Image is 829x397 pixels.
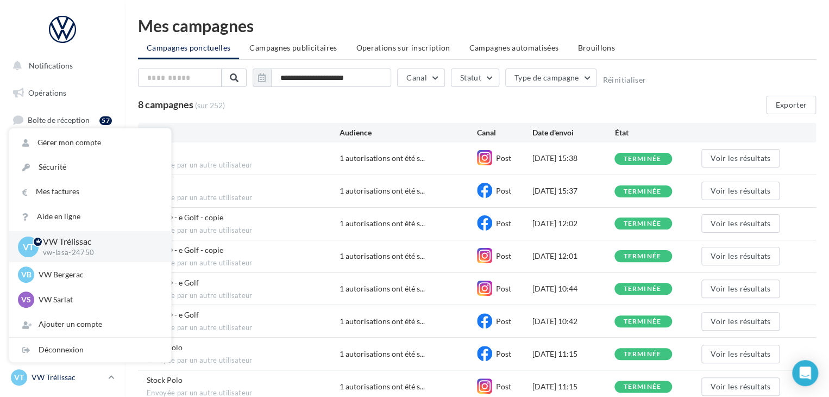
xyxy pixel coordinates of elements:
div: Déconnexion [9,338,171,362]
span: (sur 252) [195,100,225,111]
span: VW VO - e Golf [147,278,199,287]
span: Envoyée par un autre utilisateur [147,226,340,235]
span: Boîte de réception [28,115,90,125]
div: Canal [477,127,532,138]
span: Post [496,251,511,260]
span: Envoyée par un autre utilisateur [147,356,340,365]
p: VW Sarlat [39,294,158,305]
p: vw-lasa-24750 [43,248,154,258]
span: 1 autorisations ont été s... [340,349,425,359]
span: Campagnes automatisées [469,43,559,52]
button: Statut [451,69,499,87]
span: VB [21,269,32,280]
a: Contacts [7,190,118,213]
span: Notifications [29,61,73,70]
button: Voir les résultats [701,377,780,396]
span: Post [496,284,511,293]
a: Campagnes DataOnDemand [7,308,118,340]
span: 1 autorisations ont été s... [340,185,425,196]
span: Envoyée par un autre utilisateur [147,160,340,170]
a: Boîte de réception57 [7,108,118,132]
p: VW Trélissac [32,372,104,383]
a: Visibilité en ligne [7,137,118,159]
span: Post [496,186,511,195]
div: terminée [623,253,661,260]
button: Réinitialiser [602,76,646,84]
button: Voir les résultats [701,182,780,200]
div: [DATE] 10:44 [532,283,614,294]
div: [DATE] 11:15 [532,349,614,359]
span: Opérations [28,88,66,97]
span: VS [21,294,31,305]
span: VT [23,240,34,253]
span: 1 autorisations ont été s... [340,153,425,164]
span: Brouillons [577,43,615,52]
span: VW VO - e Golf [147,310,199,319]
div: terminée [623,286,661,293]
div: État [614,127,697,138]
a: Campagnes [7,164,118,187]
div: [DATE] 11:15 [532,381,614,392]
button: Canal [397,69,445,87]
span: VW VO - e Golf - copie [147,213,223,222]
a: Gérer mon compte [9,131,171,155]
span: Post [496,382,511,391]
span: Campagnes publicitaires [249,43,337,52]
a: PLV et print personnalisable [7,271,118,303]
button: Notifications [7,54,114,77]
div: [DATE] 10:42 [532,316,614,327]
button: Voir les résultats [701,149,780,168]
span: Stock Polo [147,375,183,384]
a: Opérations [7,82,118,104]
span: Post [496,349,511,358]
span: 1 autorisations ont été s... [340,381,425,392]
button: Voir les résultats [701,247,780,265]
div: terminée [623,383,661,390]
div: terminée [623,156,661,163]
div: [DATE] 12:02 [532,218,614,229]
button: Type de campagne [505,69,597,87]
div: Nom [147,127,340,138]
span: 1 autorisations ont été s... [340,251,425,262]
div: [DATE] 15:38 [532,153,614,164]
span: 1 autorisations ont été s... [340,218,425,229]
button: Voir les résultats [701,312,780,331]
p: VW Bergerac [39,269,158,280]
button: Voir les résultats [701,214,780,233]
div: Open Intercom Messenger [792,360,818,386]
div: [DATE] 12:01 [532,251,614,262]
a: VT VW Trélissac [9,367,116,388]
span: 8 campagnes [138,98,193,110]
div: terminée [623,188,661,195]
div: terminée [623,351,661,358]
span: Post [496,317,511,326]
p: VW Trélissac [43,235,154,248]
span: 1 autorisations ont été s... [340,283,425,294]
span: Envoyée par un autre utilisateur [147,258,340,268]
a: Sécurité [9,155,171,179]
button: Voir les résultats [701,345,780,363]
div: [DATE] 15:37 [532,185,614,196]
div: Date d'envoi [532,127,614,138]
span: VW VO - e Golf - copie [147,245,223,255]
button: Voir les résultats [701,280,780,298]
span: Envoyée par un autre utilisateur [147,193,340,203]
a: Mes factures [9,179,171,204]
span: Operations sur inscription [356,43,450,52]
div: 57 [99,116,112,125]
span: 1 autorisations ont été s... [340,316,425,327]
a: Aide en ligne [9,204,171,229]
span: VT [14,372,24,383]
div: terminée [623,220,661,227]
button: Exporter [766,96,816,114]
span: Envoyée par un autre utilisateur [147,291,340,301]
div: Audience [340,127,477,138]
div: terminée [623,318,661,325]
span: Envoyée par un autre utilisateur [147,323,340,333]
div: Ajouter un compte [9,312,171,337]
span: Post [496,153,511,163]
span: Post [496,219,511,228]
a: Médiathèque [7,218,118,240]
a: Calendrier [7,245,118,268]
div: Mes campagnes [138,17,816,34]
